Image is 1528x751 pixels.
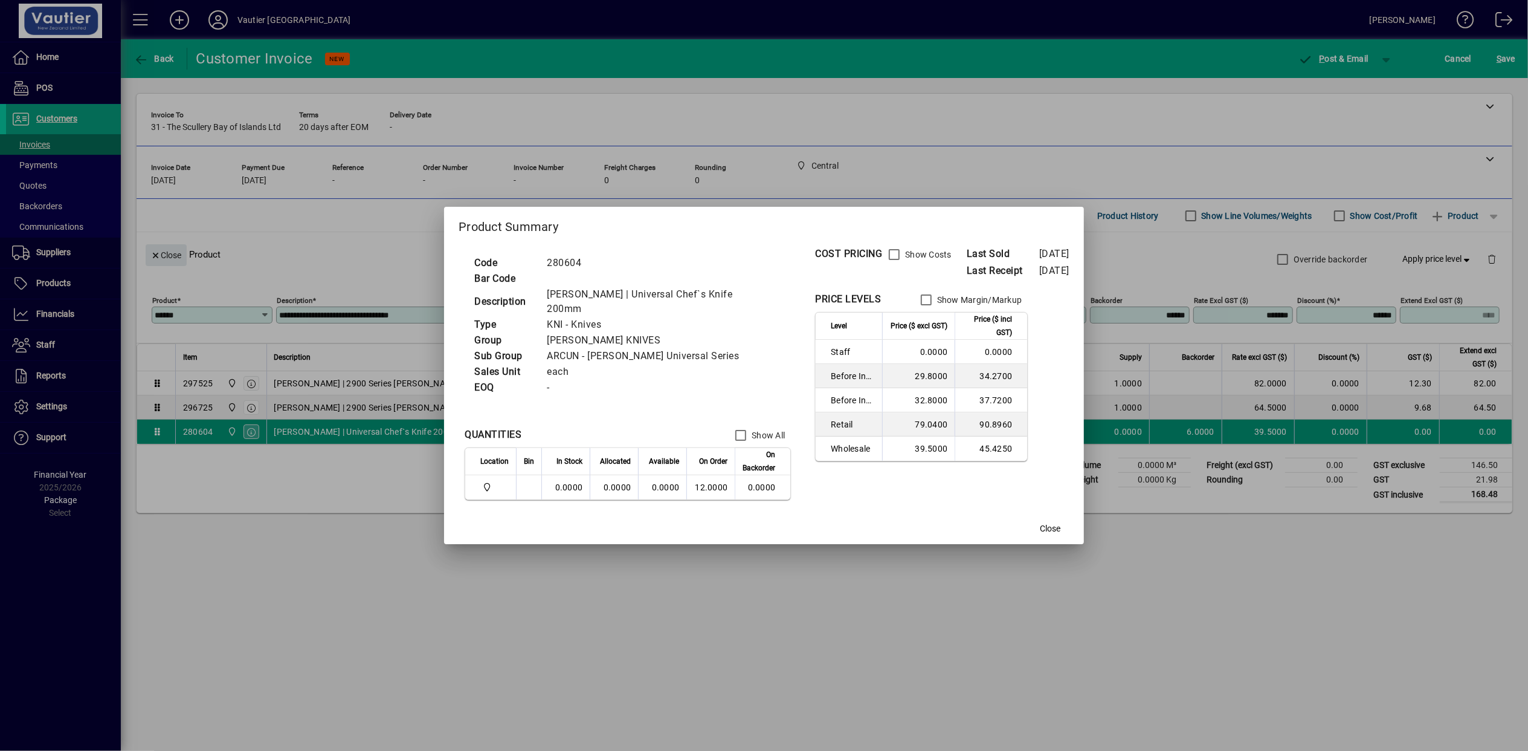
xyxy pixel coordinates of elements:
[541,348,761,364] td: ARCUN - [PERSON_NAME] Universal Series
[743,448,775,475] span: On Backorder
[468,348,541,364] td: Sub Group
[882,412,955,437] td: 79.0400
[541,287,761,317] td: [PERSON_NAME] | Universal Chef`s Knife 200mm
[1039,265,1069,276] span: [DATE]
[749,429,785,441] label: Show All
[468,333,541,348] td: Group
[638,475,686,499] td: 0.0000
[831,319,847,333] span: Level
[541,317,761,333] td: KNI - Knives
[465,428,521,442] div: QUANTITIES
[882,340,955,364] td: 0.0000
[444,207,1084,242] h2: Product Summary
[815,247,882,261] div: COST PRICING
[468,255,541,271] td: Code
[891,319,947,333] span: Price ($ excl GST)
[955,364,1027,388] td: 34.2700
[1031,518,1069,539] button: Close
[699,455,727,468] span: On Order
[556,455,582,468] span: In Stock
[695,483,728,492] span: 12.0000
[955,388,1027,412] td: 37.7200
[468,380,541,395] td: EOQ
[967,247,1039,261] span: Last Sold
[882,364,955,388] td: 29.8000
[967,264,1039,278] span: Last Receipt
[541,380,761,395] td: -
[468,364,541,380] td: Sales Unit
[831,443,875,455] span: Wholesale
[831,370,875,382] span: Before Increase
[541,333,761,348] td: [PERSON_NAME] KNIVES
[831,418,875,431] span: Retail
[468,287,541,317] td: Description
[935,294,1022,306] label: Show Margin/Markup
[590,475,638,499] td: 0.0000
[955,437,1027,461] td: 45.4250
[541,255,761,271] td: 280604
[468,271,541,287] td: Bar Code
[468,317,541,333] td: Type
[955,412,1027,437] td: 90.8960
[480,455,509,468] span: Location
[600,455,631,468] span: Allocated
[955,340,1027,364] td: 0.0000
[815,292,881,307] div: PRICE LEVELS
[649,455,679,468] span: Available
[1040,522,1060,535] span: Close
[831,346,875,358] span: Staff
[962,313,1012,339] span: Price ($ incl GST)
[831,394,875,406] span: Before Inc01-22
[735,475,790,499] td: 0.0000
[882,437,955,461] td: 39.5000
[541,364,761,380] td: each
[541,475,590,499] td: 0.0000
[903,249,952,261] label: Show Costs
[524,455,534,468] span: Bin
[882,388,955,412] td: 32.8000
[1039,248,1069,259] span: [DATE]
